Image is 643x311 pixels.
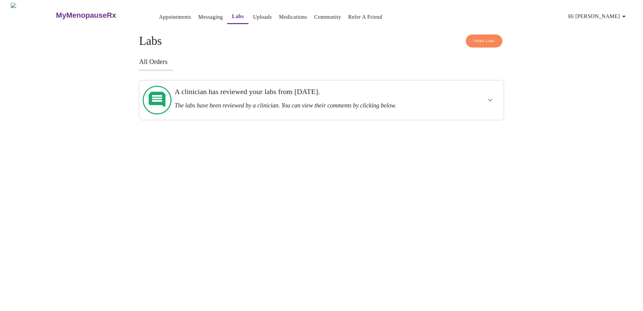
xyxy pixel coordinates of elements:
a: Labs [232,12,244,21]
h3: The labs have been reviewed by a clinician. You can view their comments by clicking below. [174,102,433,109]
a: Appointments [159,12,191,22]
span: Order Labs [474,37,495,45]
button: Medications [276,10,310,24]
a: MyMenopauseRx [55,4,143,27]
button: show more [482,92,498,108]
button: Labs [227,10,248,24]
a: Messaging [198,12,223,22]
button: Community [311,10,344,24]
a: Community [314,12,341,22]
h4: Labs [139,34,504,48]
h3: MyMenopauseRx [56,11,116,20]
a: Medications [279,12,307,22]
img: MyMenopauseRx Logo [11,3,55,28]
h3: All Orders [139,58,504,66]
button: Messaging [196,10,225,24]
span: Hi [PERSON_NAME] [568,12,628,21]
button: Appointments [156,10,194,24]
button: Hi [PERSON_NAME] [566,10,631,23]
button: Order Labs [466,34,502,48]
button: Refer a Friend [346,10,385,24]
button: Uploads [250,10,275,24]
a: Uploads [253,12,272,22]
h3: A clinician has reviewed your labs from [DATE]. [174,87,433,96]
a: Refer a Friend [348,12,382,22]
